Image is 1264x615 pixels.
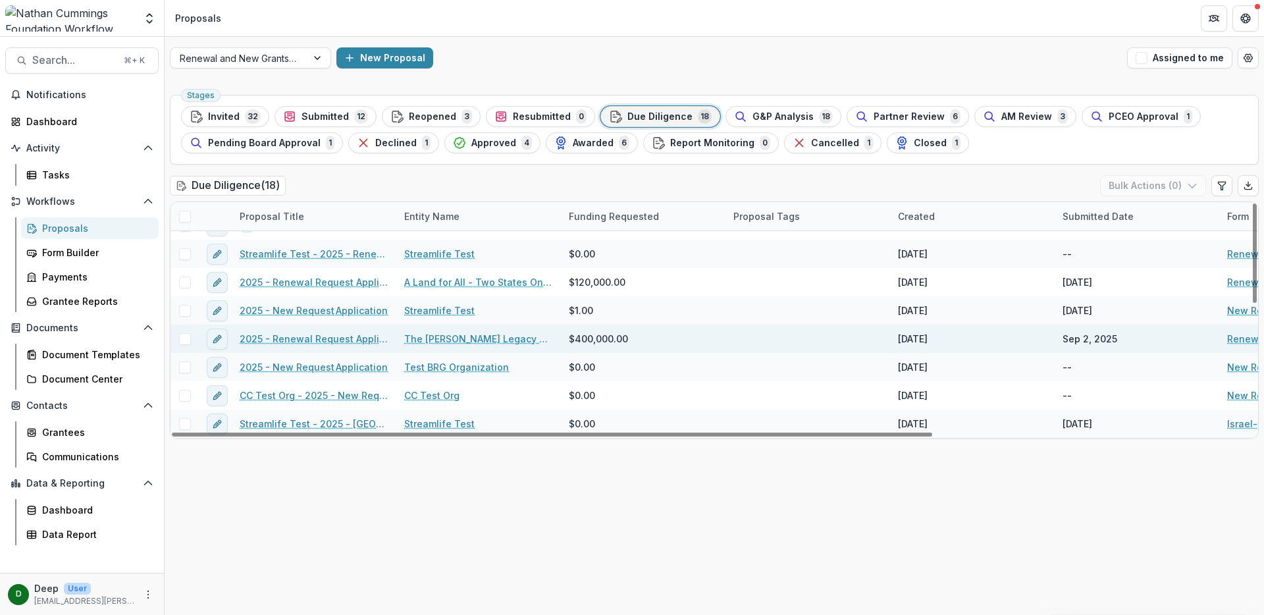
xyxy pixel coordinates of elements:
[207,357,228,378] button: edit
[207,244,228,265] button: edit
[375,138,417,149] span: Declined
[1201,5,1227,32] button: Partners
[404,360,509,374] a: Test BRG Organization
[898,275,928,289] div: [DATE]
[42,294,148,308] div: Grantee Reports
[725,202,890,230] div: Proposal Tags
[302,111,349,122] span: Submitted
[396,202,561,230] div: Entity Name
[1063,332,1117,346] div: Sep 2, 2025
[207,385,228,406] button: edit
[627,111,693,122] span: Due Diligence
[819,109,833,124] span: 18
[42,450,148,464] div: Communications
[240,275,388,289] a: 2025 - Renewal Request Application
[573,138,614,149] span: Awarded
[5,191,159,212] button: Open Workflows
[864,136,873,150] span: 1
[42,246,148,259] div: Form Builder
[34,581,59,595] p: Deep
[404,247,475,261] a: Streamlife Test
[5,47,159,74] button: Search...
[422,136,431,150] span: 1
[914,138,947,149] span: Closed
[326,136,334,150] span: 1
[207,414,228,435] button: edit
[1238,175,1259,196] button: Export table data
[1063,360,1072,374] div: --
[5,317,159,338] button: Open Documents
[26,143,138,154] span: Activity
[974,106,1076,127] button: AM Review3
[21,266,159,288] a: Payments
[275,106,377,127] button: Submitted12
[32,54,116,67] span: Search...
[5,111,159,132] a: Dashboard
[42,221,148,235] div: Proposals
[569,247,595,261] span: $0.00
[569,275,625,289] span: $120,000.00
[513,111,571,122] span: Resubmitted
[21,242,159,263] a: Form Builder
[140,587,156,602] button: More
[898,247,928,261] div: [DATE]
[670,138,754,149] span: Report Monitoring
[42,425,148,439] div: Grantees
[890,209,943,223] div: Created
[784,132,882,153] button: Cancelled1
[396,209,467,223] div: Entity Name
[887,132,969,153] button: Closed1
[240,304,388,317] a: 2025 - New Request Application
[354,109,368,124] span: 12
[898,332,928,346] div: [DATE]
[404,304,475,317] a: Streamlife Test
[42,348,148,361] div: Document Templates
[232,202,396,230] div: Proposal Title
[1211,175,1232,196] button: Edit table settings
[521,136,532,150] span: 4
[404,417,475,431] a: Streamlife Test
[240,417,388,431] a: Streamlife Test - 2025 - [GEOGRAPHIC_DATA]-[GEOGRAPHIC_DATA] Funding New Request Application
[898,304,928,317] div: [DATE]
[569,332,628,346] span: $400,000.00
[874,111,945,122] span: Partner Review
[26,400,138,412] span: Contacts
[950,109,961,124] span: 6
[26,478,138,489] span: Data & Reporting
[181,132,343,153] button: Pending Board Approval1
[26,196,138,207] span: Workflows
[486,106,595,127] button: Resubmitted0
[576,109,587,124] span: 0
[847,106,969,127] button: Partner Review6
[175,11,221,25] div: Proposals
[5,138,159,159] button: Open Activity
[21,344,159,365] a: Document Templates
[21,164,159,186] a: Tasks
[208,138,321,149] span: Pending Board Approval
[336,47,433,68] button: New Proposal
[21,290,159,312] a: Grantee Reports
[404,332,553,346] a: The [PERSON_NAME] Legacy Project Inc
[121,53,147,68] div: ⌘ + K
[1063,247,1072,261] div: --
[404,388,460,402] a: CC Test Org
[561,202,725,230] div: Funding Requested
[898,388,928,402] div: [DATE]
[898,360,928,374] div: [DATE]
[898,417,928,431] div: [DATE]
[1055,202,1219,230] div: Submitted Date
[1063,304,1092,317] div: [DATE]
[600,106,720,127] button: Due Diligence18
[760,136,770,150] span: 0
[5,5,135,32] img: Nathan Cummings Foundation Workflow Sandbox logo
[348,132,439,153] button: Declined1
[21,523,159,545] a: Data Report
[1063,417,1092,431] div: [DATE]
[1109,111,1178,122] span: PCEO Approval
[1063,275,1092,289] div: [DATE]
[140,5,159,32] button: Open entity switcher
[569,388,595,402] span: $0.00
[232,209,312,223] div: Proposal Title
[21,368,159,390] a: Document Center
[5,84,159,105] button: Notifications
